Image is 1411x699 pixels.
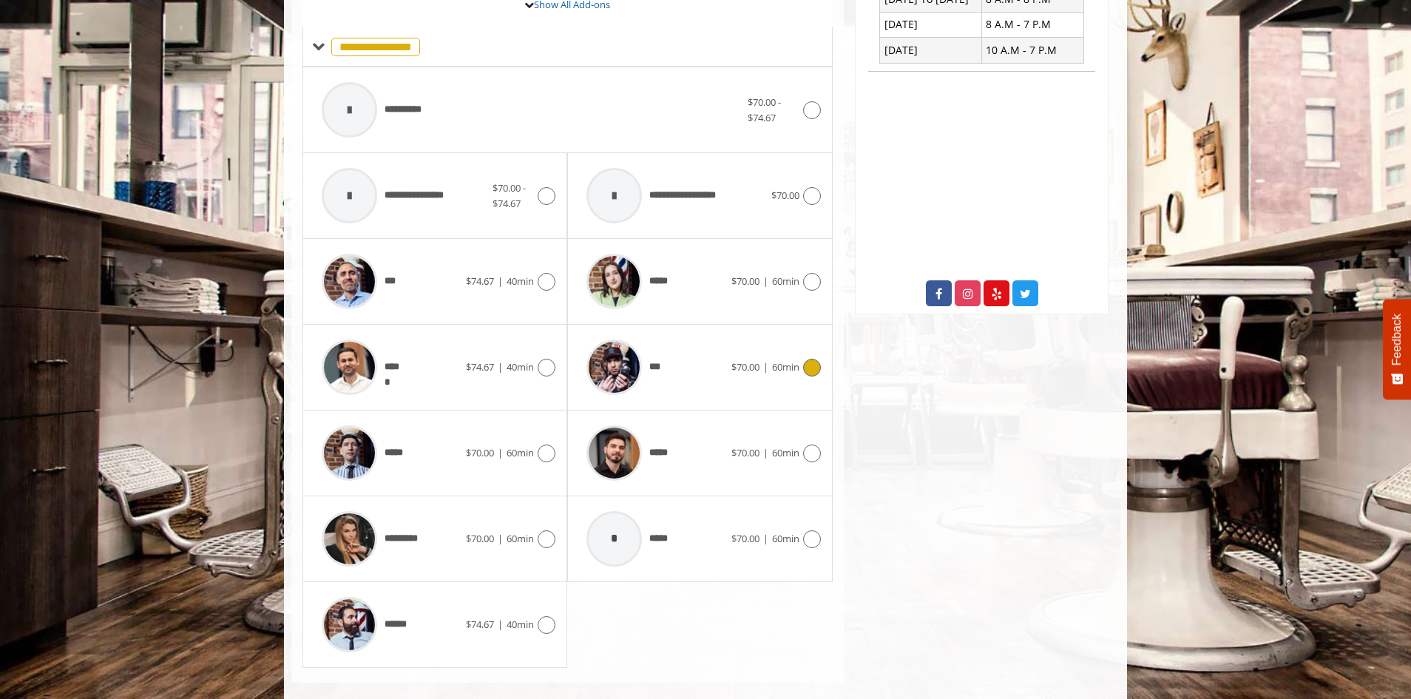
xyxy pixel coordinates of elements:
[507,360,534,374] span: 40min
[731,532,759,545] span: $70.00
[498,274,503,288] span: |
[507,532,534,545] span: 60min
[507,446,534,459] span: 60min
[772,532,799,545] span: 60min
[507,618,534,631] span: 40min
[763,360,768,374] span: |
[466,274,494,288] span: $74.67
[731,446,759,459] span: $70.00
[498,446,503,459] span: |
[1390,314,1404,365] span: Feedback
[498,618,503,631] span: |
[981,12,1083,37] td: 8 A.M - 7 P.M
[763,532,768,545] span: |
[493,181,526,210] span: $70.00 - $74.67
[466,532,494,545] span: $70.00
[466,618,494,631] span: $74.67
[507,274,534,288] span: 40min
[981,38,1083,63] td: 10 A.M - 7 P.M
[772,274,799,288] span: 60min
[772,446,799,459] span: 60min
[772,360,799,374] span: 60min
[763,274,768,288] span: |
[1383,299,1411,399] button: Feedback - Show survey
[731,274,759,288] span: $70.00
[763,446,768,459] span: |
[771,189,799,202] span: $70.00
[731,360,759,374] span: $70.00
[498,360,503,374] span: |
[880,12,982,37] td: [DATE]
[466,446,494,459] span: $70.00
[880,38,982,63] td: [DATE]
[498,532,503,545] span: |
[466,360,494,374] span: $74.67
[748,95,781,124] span: $70.00 - $74.67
